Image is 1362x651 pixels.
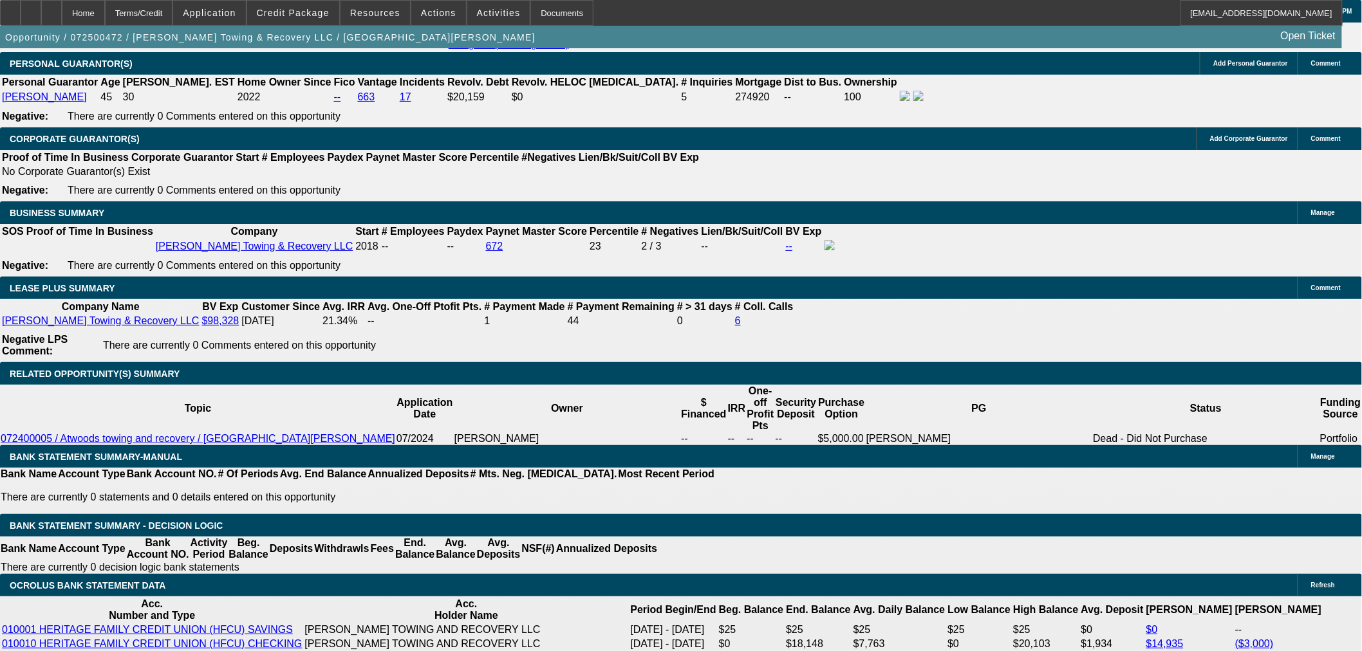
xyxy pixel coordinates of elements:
span: BUSINESS SUMMARY [10,208,104,218]
b: Personal Guarantor [2,77,98,87]
td: [DATE] - [DATE] [630,623,717,636]
span: CORPORATE GUARANTOR(S) [10,134,140,144]
b: Incidents [400,77,445,87]
b: #Negatives [522,152,577,163]
td: [PERSON_NAME] [866,432,1093,445]
b: Paynet Master Score [486,226,587,237]
b: # Coll. Calls [735,301,794,312]
div: 23 [590,241,639,252]
a: 663 [358,91,375,102]
b: Revolv. Debt [447,77,509,87]
a: ($3,000) [1235,638,1274,649]
th: Acc. Holder Name [304,598,628,622]
th: Status [1092,385,1320,432]
span: OCROLUS BANK STATEMENT DATA [10,580,165,591]
td: 45 [100,90,120,104]
button: Actions [411,1,466,25]
td: $18,148 [785,637,851,650]
th: Beg. Balance [718,598,784,622]
b: # Payment Remaining [568,301,675,312]
td: -- [746,432,774,445]
td: No Corporate Guarantor(s) Exist [1,165,705,178]
button: Activities [467,1,530,25]
b: Company [231,226,278,237]
img: facebook-icon.png [825,240,835,250]
a: Open Ticket [1276,25,1341,47]
th: One-off Profit Pts [746,385,774,432]
th: Low Balance [947,598,1011,622]
b: BV Exp [786,226,822,237]
td: [PERSON_NAME] [454,432,681,445]
th: # Of Periods [218,468,279,481]
span: There are currently 0 Comments entered on this opportunity [68,260,340,271]
b: Ownership [844,77,897,87]
a: 010001 HERITAGE FAMILY CREDIT UNION (HFCU) SAVINGS [2,624,293,635]
td: 1 [483,315,565,327]
th: High Balance [1012,598,1079,622]
b: Age [100,77,120,87]
td: $1,934 [1081,637,1144,650]
span: Credit Package [257,8,330,18]
th: Withdrawls [313,536,369,561]
a: -- [786,241,793,252]
td: $5,000.00 [817,432,866,445]
a: $0 [1146,624,1158,635]
span: Refresh [1311,582,1335,589]
td: 44 [567,315,675,327]
th: Avg. Deposit [1081,598,1144,622]
a: 010010 HERITAGE FAMILY CREDIT UNION (HFCU) CHECKING [2,638,302,649]
td: -- [367,315,482,327]
b: Negative: [2,111,48,122]
b: Start [355,226,378,237]
td: $0 [511,90,680,104]
b: Negative: [2,185,48,196]
button: Credit Package [247,1,339,25]
th: Application Date [396,385,454,432]
b: BV Exp [202,301,238,312]
td: 30 [122,90,236,104]
span: Activities [477,8,521,18]
b: # > 31 days [677,301,732,312]
b: Vantage [358,77,397,87]
div: 2 / 3 [642,241,699,252]
b: BV Exp [663,152,699,163]
th: SOS [1,225,24,238]
b: Percentile [590,226,639,237]
b: Mortgage [736,77,782,87]
b: Negative LPS Comment: [2,334,68,356]
td: 100 [843,90,898,104]
th: Acc. Number and Type [1,598,303,622]
span: -- [382,241,389,252]
td: [DATE] - [DATE] [630,637,717,650]
td: $0 [947,637,1011,650]
a: $98,328 [201,315,239,326]
td: -- [447,239,484,253]
th: [PERSON_NAME] [1235,598,1322,622]
td: -- [701,239,784,253]
b: Avg. One-Off Ptofit Pts. [368,301,481,312]
span: There are currently 0 Comments entered on this opportunity [103,340,376,351]
a: 6 [735,315,741,326]
b: Fico [334,77,355,87]
th: PG [866,385,1093,432]
img: linkedin-icon.png [913,91,924,101]
span: PERSONAL GUARANTOR(S) [10,59,133,69]
th: Proof of Time In Business [1,151,129,164]
th: Avg. End Balance [279,468,368,481]
th: NSF(#) [521,536,555,561]
span: LEASE PLUS SUMMARY [10,283,115,293]
b: Paynet Master Score [366,152,467,163]
a: [PERSON_NAME] Towing & Recovery LLC [156,241,353,252]
td: -- [775,432,817,445]
td: $0 [1081,623,1144,636]
th: Purchase Option [817,385,866,432]
span: 2022 [238,91,261,102]
a: 672 [486,241,503,252]
td: 2018 [355,239,379,253]
span: Manage [1311,453,1335,460]
span: Manage [1311,209,1335,216]
th: End. Balance [785,598,851,622]
span: There are currently 0 Comments entered on this opportunity [68,111,340,122]
b: Start [236,152,259,163]
th: Beg. Balance [228,536,268,561]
